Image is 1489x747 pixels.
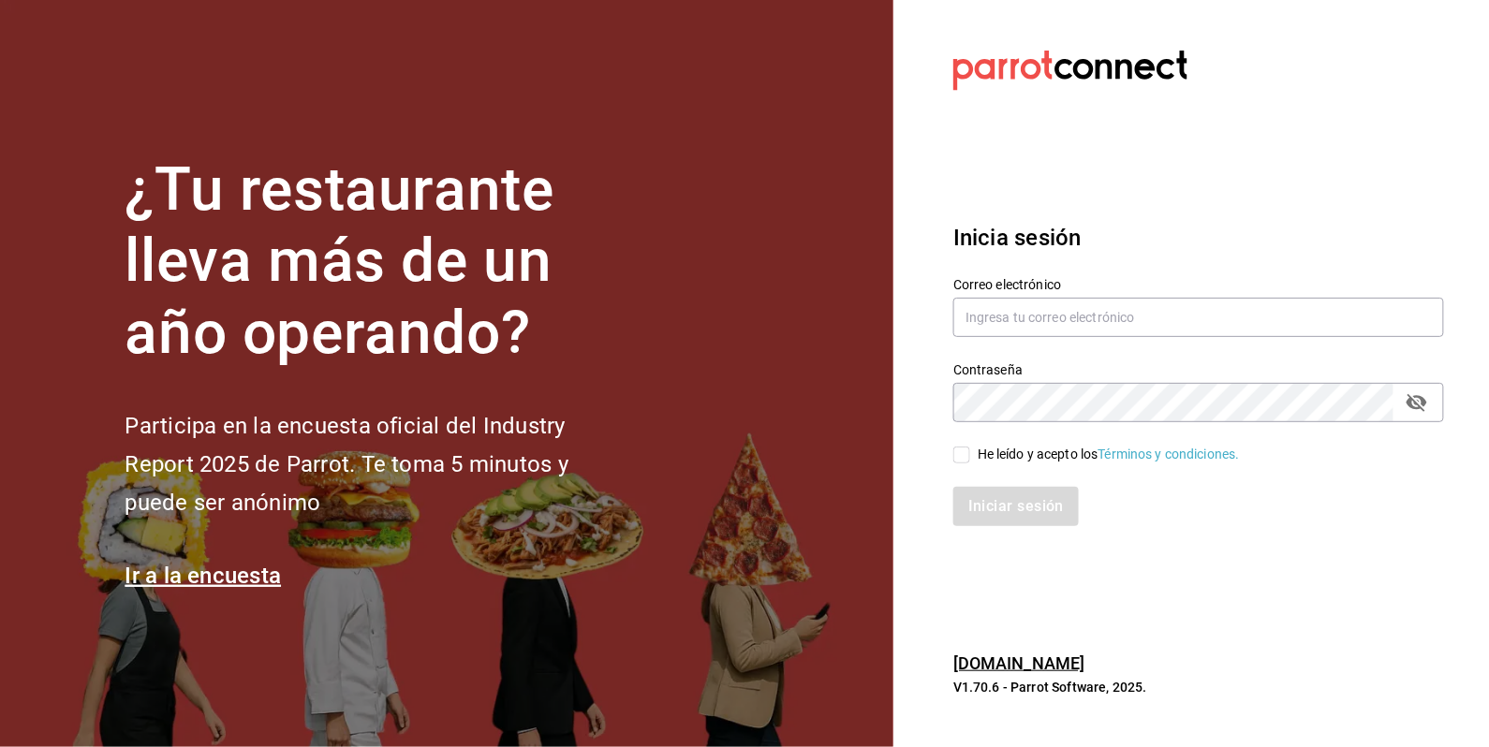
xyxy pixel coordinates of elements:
[125,407,631,521] h2: Participa en la encuesta oficial del Industry Report 2025 de Parrot. Te toma 5 minutos y puede se...
[125,563,282,589] a: Ir a la encuesta
[953,653,1085,673] a: [DOMAIN_NAME]
[1098,447,1240,461] a: Términos y condiciones.
[125,154,631,370] h1: ¿Tu restaurante lleva más de un año operando?
[953,278,1444,291] label: Correo electrónico
[978,445,1240,464] div: He leído y acepto los
[953,678,1444,696] p: V1.70.6 - Parrot Software, 2025.
[953,298,1444,337] input: Ingresa tu correo electrónico
[1401,387,1433,418] button: passwordField
[953,221,1444,255] h3: Inicia sesión
[953,363,1444,376] label: Contraseña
